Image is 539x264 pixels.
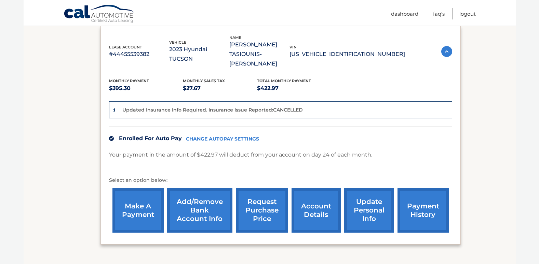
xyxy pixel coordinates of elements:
[433,8,445,19] a: FAQ's
[391,8,418,19] a: Dashboard
[183,84,257,93] p: $27.67
[167,188,232,233] a: Add/Remove bank account info
[109,78,149,83] span: Monthly Payment
[109,150,372,160] p: Your payment in the amount of $422.97 will deduct from your account on day 24 of each month.
[169,45,229,64] p: 2023 Hyundai TUCSON
[257,78,311,83] span: Total Monthly Payment
[169,40,186,45] span: vehicle
[109,176,452,185] p: Select an option below:
[344,188,394,233] a: update personal info
[119,135,182,142] span: Enrolled For Auto Pay
[109,49,169,59] p: #44455539382
[109,45,142,49] span: lease account
[122,107,303,113] p: Updated Insurance Info Required. Insurance Issue Reported:CANCELLED
[64,4,135,24] a: Cal Automotive
[109,136,114,141] img: check.svg
[183,78,225,83] span: Monthly sales Tax
[397,188,449,233] a: payment history
[236,188,288,233] a: request purchase price
[229,40,289,69] p: [PERSON_NAME] TASIOUNIS-[PERSON_NAME]
[441,46,452,57] img: accordion-active.svg
[289,49,405,59] p: [US_VEHICLE_IDENTIFICATION_NUMBER]
[459,8,476,19] a: Logout
[292,188,341,233] a: account details
[229,35,241,40] span: name
[257,84,331,93] p: $422.97
[112,188,164,233] a: make a payment
[186,136,259,142] a: CHANGE AUTOPAY SETTINGS
[289,45,297,49] span: vin
[109,84,183,93] p: $395.30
